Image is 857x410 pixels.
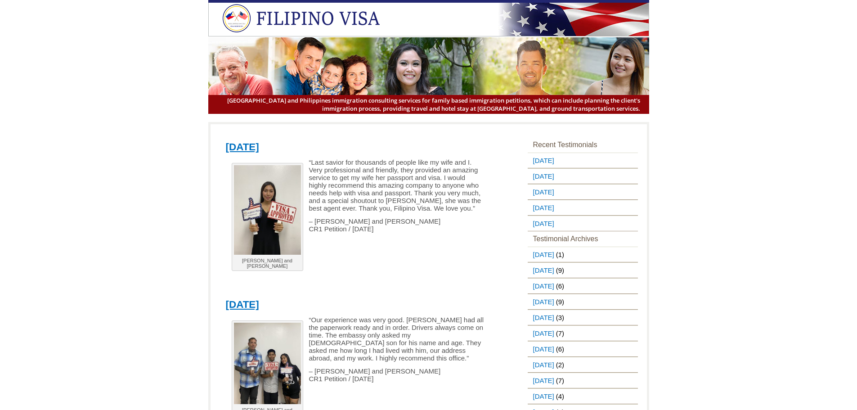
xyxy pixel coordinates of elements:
a: [DATE] [528,357,556,372]
a: [DATE] [528,200,556,215]
a: [DATE] [528,169,556,184]
li: (6) [528,341,638,357]
a: [DATE] [528,216,556,231]
p: [PERSON_NAME] and [PERSON_NAME] [234,258,301,269]
p: “Our experience was very good. [PERSON_NAME] had all the paperwork ready and in order. Drivers al... [226,316,484,362]
a: [DATE] [528,326,556,341]
a: [DATE] [226,299,259,310]
li: (9) [528,294,638,310]
img: Mark Anthony [234,323,301,404]
a: [DATE] [528,247,556,262]
li: (6) [528,278,638,294]
a: [DATE] [528,310,556,325]
li: (9) [528,262,638,278]
a: [DATE] [528,153,556,168]
span: – [PERSON_NAME] and [PERSON_NAME] CR1 Petition / [DATE] [309,367,441,383]
h3: Testimonial Archives [528,231,638,247]
a: [DATE] [528,294,556,309]
li: (7) [528,373,638,388]
li: (7) [528,325,638,341]
li: (3) [528,310,638,325]
li: (4) [528,388,638,404]
img: John and Irene [234,165,301,255]
li: (2) [528,357,638,373]
a: [DATE] [528,342,556,356]
a: [DATE] [528,279,556,293]
p: “Last savior for thousands of people like my wife and I. Very professional and friendly, they pro... [226,158,484,212]
a: [DATE] [528,185,556,199]
a: [DATE] [226,141,259,153]
a: [DATE] [528,263,556,278]
h3: Recent Testimonials [528,137,638,153]
span: [GEOGRAPHIC_DATA] and Philippines immigration consulting services for family based immigration pe... [217,96,640,113]
a: [DATE] [528,389,556,404]
a: [DATE] [528,373,556,388]
span: – [PERSON_NAME] and [PERSON_NAME] CR1 Petition / [DATE] [309,217,441,233]
li: (1) [528,247,638,262]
